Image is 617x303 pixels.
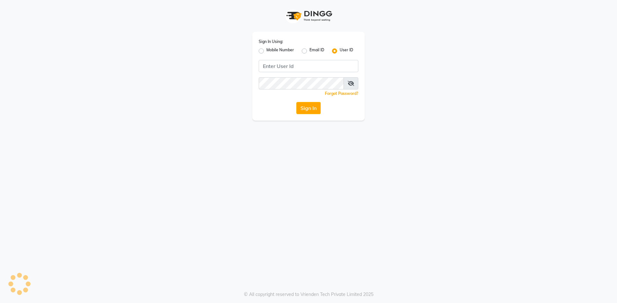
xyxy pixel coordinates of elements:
[259,77,344,89] input: Username
[266,47,294,55] label: Mobile Number
[283,6,334,25] img: logo1.svg
[296,102,321,114] button: Sign In
[340,47,353,55] label: User ID
[309,47,324,55] label: Email ID
[325,91,358,96] a: Forgot Password?
[259,60,358,72] input: Username
[259,39,283,45] label: Sign In Using:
